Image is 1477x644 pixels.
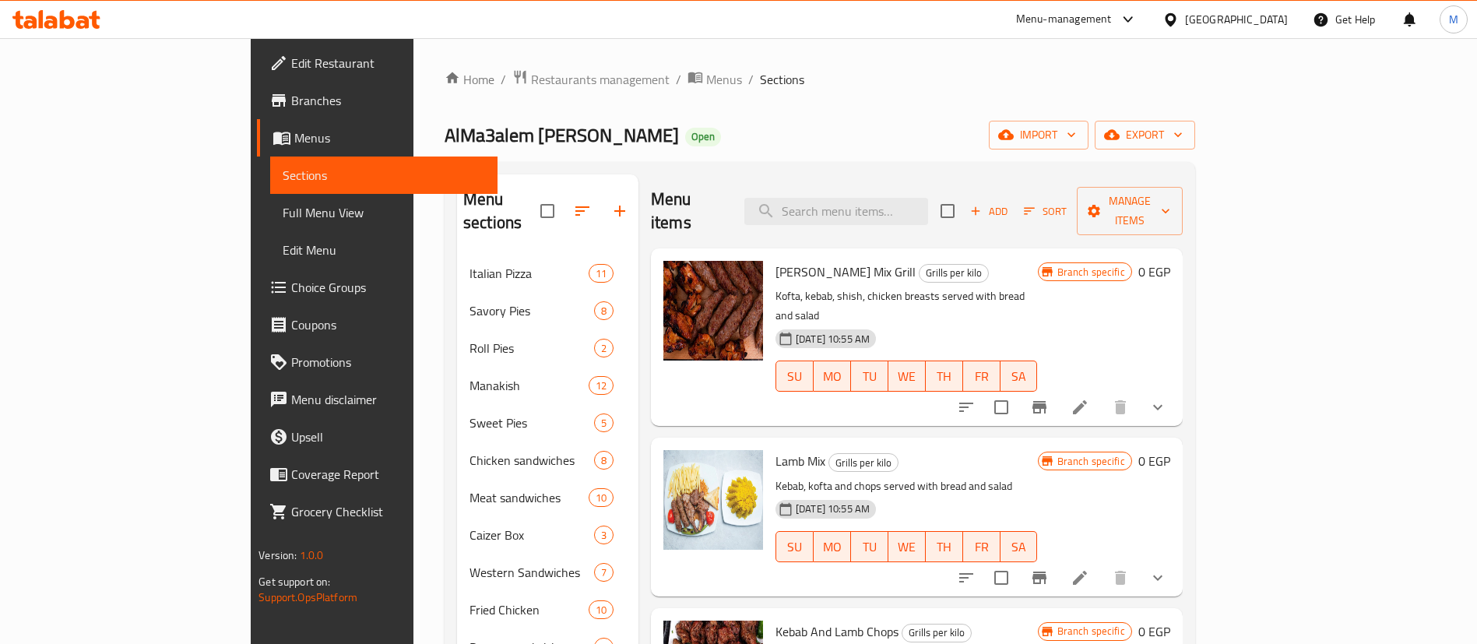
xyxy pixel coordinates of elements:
[888,361,926,392] button: WE
[457,516,638,554] div: Caizer Box3
[1095,121,1195,150] button: export
[300,545,324,565] span: 1.0.0
[1021,389,1058,426] button: Branch-specific-item
[1001,125,1076,145] span: import
[902,624,972,642] div: Grills per kilo
[594,526,614,544] div: items
[851,531,888,562] button: TU
[469,488,589,507] span: Meat sandwiches
[775,620,899,643] span: Kebab And Lamb Chops
[1449,11,1458,28] span: M
[257,493,498,530] a: Grocery Checklist
[531,195,564,227] span: Select all sections
[594,339,614,357] div: items
[469,526,594,544] div: Caizer Box
[457,479,638,516] div: Meat sandwiches10
[789,501,876,516] span: [DATE] 10:55 AM
[706,70,742,89] span: Menus
[257,82,498,119] a: Branches
[685,130,721,143] span: Open
[564,192,601,230] span: Sort sections
[283,241,485,259] span: Edit Menu
[663,450,763,550] img: Lamb Mix
[932,365,957,388] span: TH
[760,70,804,89] span: Sections
[1021,559,1058,596] button: Branch-specific-item
[469,413,594,432] div: Sweet Pies
[257,44,498,82] a: Edit Restaurant
[257,306,498,343] a: Coupons
[1139,389,1176,426] button: show more
[457,591,638,628] div: Fried Chicken10
[926,531,963,562] button: TH
[258,587,357,607] a: Support.OpsPlatform
[257,119,498,157] a: Menus
[895,536,920,558] span: WE
[1077,187,1183,235] button: Manage items
[594,301,614,320] div: items
[291,428,485,446] span: Upsell
[985,561,1018,594] span: Select to update
[888,531,926,562] button: WE
[985,391,1018,424] span: Select to update
[820,536,845,558] span: MO
[589,491,613,505] span: 10
[1102,559,1139,596] button: delete
[829,454,898,472] span: Grills per kilo
[775,449,825,473] span: Lamb Mix
[589,376,614,395] div: items
[920,264,988,282] span: Grills per kilo
[283,203,485,222] span: Full Menu View
[969,365,994,388] span: FR
[963,531,1000,562] button: FR
[1016,10,1112,29] div: Menu-management
[457,404,638,442] div: Sweet Pies5
[291,315,485,334] span: Coupons
[445,118,679,153] span: AlMa3alem [PERSON_NAME]
[270,194,498,231] a: Full Menu View
[270,157,498,194] a: Sections
[748,70,754,89] li: /
[857,365,882,388] span: TU
[469,301,594,320] span: Savory Pies
[1089,192,1170,231] span: Manage items
[291,465,485,484] span: Coverage Report
[294,128,485,147] span: Menus
[469,563,594,582] div: Western Sandwiches
[283,166,485,185] span: Sections
[594,413,614,432] div: items
[445,69,1195,90] nav: breadcrumb
[688,69,742,90] a: Menus
[1148,568,1167,587] svg: Show Choices
[463,188,540,234] h2: Menu sections
[291,502,485,521] span: Grocery Checklist
[902,624,971,642] span: Grills per kilo
[948,559,985,596] button: sort-choices
[469,600,589,619] div: Fried Chicken
[469,264,589,283] span: Italian Pizza
[589,264,614,283] div: items
[589,603,613,618] span: 10
[919,264,989,283] div: Grills per kilo
[291,353,485,371] span: Promotions
[895,365,920,388] span: WE
[291,390,485,409] span: Menu disclaimer
[1051,454,1131,469] span: Branch specific
[469,376,589,395] div: Manakish
[789,332,876,347] span: [DATE] 10:55 AM
[1107,125,1183,145] span: export
[594,563,614,582] div: items
[257,418,498,456] a: Upsell
[457,255,638,292] div: Italian Pizza11
[676,70,681,89] li: /
[744,198,928,225] input: search
[851,361,888,392] button: TU
[948,389,985,426] button: sort-choices
[589,266,613,281] span: 11
[531,70,670,89] span: Restaurants management
[258,545,297,565] span: Version:
[1138,621,1170,642] h6: 0 EGP
[595,304,613,318] span: 8
[589,378,613,393] span: 12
